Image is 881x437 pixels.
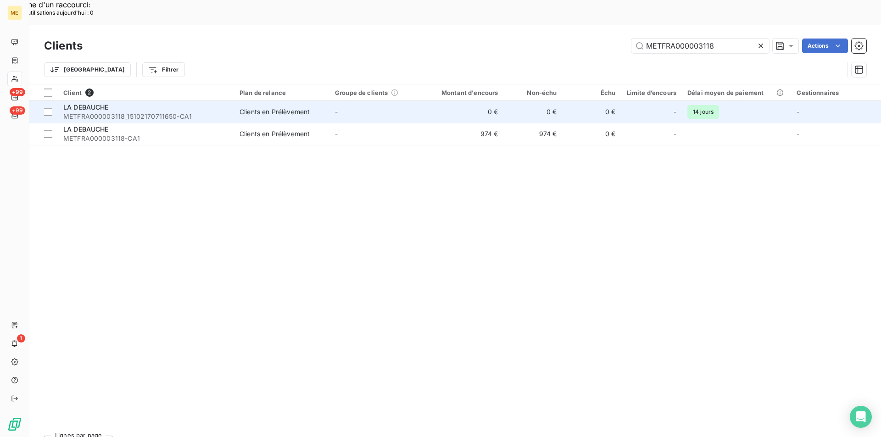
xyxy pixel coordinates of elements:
span: 14 jours [687,105,719,119]
span: - [674,129,676,138]
button: Actions [802,39,848,53]
button: Filtrer [142,62,184,77]
div: Clients en Prélèvement [240,107,310,116]
span: Groupe de clients [335,89,388,96]
td: 0 € [563,123,621,145]
span: Client [63,89,82,96]
div: Limite d’encours [627,89,676,96]
span: - [797,108,799,116]
div: Open Intercom Messenger [850,406,872,428]
span: METFRA000003118-CA1 [63,134,229,143]
button: [GEOGRAPHIC_DATA] [44,62,131,77]
div: Délai moyen de paiement [687,89,786,96]
td: 0 € [563,101,621,123]
span: - [674,107,676,116]
div: Gestionnaires [797,89,881,96]
span: 2 [85,89,94,97]
div: Plan de relance [240,89,324,96]
div: Montant d'encours [430,89,498,96]
div: Échu [568,89,616,96]
span: LA DEBAUCHE [63,125,109,133]
span: METFRA000003118_15102170711650-CA1 [63,112,229,121]
span: LA DEBAUCHE [63,103,109,111]
span: +99 [10,106,25,115]
h3: Clients [44,38,83,54]
td: 974 € [504,123,563,145]
span: - [335,108,338,116]
td: 974 € [425,123,504,145]
img: Logo LeanPay [7,417,22,431]
span: - [797,130,799,138]
div: Non-échu [509,89,557,96]
td: 0 € [504,101,563,123]
td: 0 € [425,101,504,123]
div: Clients en Prélèvement [240,129,310,138]
input: Rechercher [631,39,769,53]
span: +99 [10,88,25,96]
span: - [335,130,338,138]
span: 1 [17,334,25,343]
